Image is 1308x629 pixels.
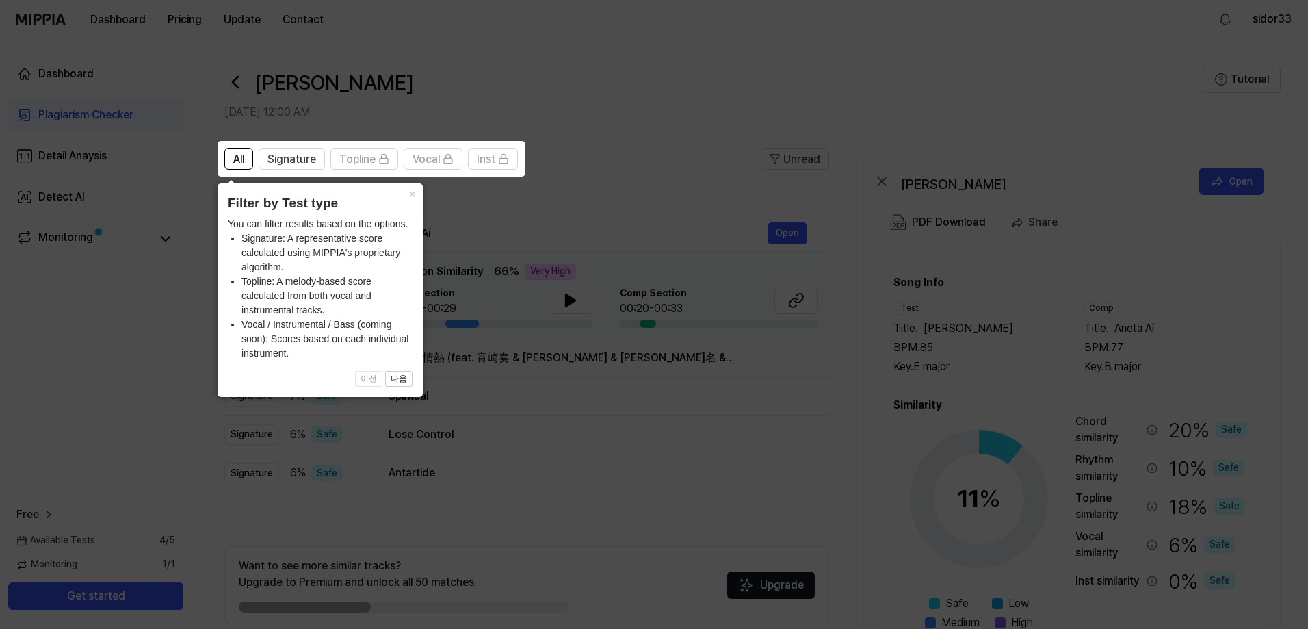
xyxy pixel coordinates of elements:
[228,217,413,361] div: You can filter results based on the options.
[241,274,413,318] li: Topline: A melody-based score calculated from both vocal and instrumental tracks.
[228,194,413,214] header: Filter by Test type
[267,151,316,168] span: Signature
[413,151,440,168] span: Vocal
[330,148,398,170] button: Topline
[339,151,376,168] span: Topline
[224,148,253,170] button: All
[468,148,518,170] button: Inst
[385,371,413,387] button: 다음
[477,151,495,168] span: Inst
[401,183,423,203] button: Close
[233,151,244,168] span: All
[241,318,413,361] li: Vocal / Instrumental / Bass (coming soon): Scores based on each individual instrument.
[259,148,325,170] button: Signature
[241,231,413,274] li: Signature: A representative score calculated using MIPPIA's proprietary algorithm.
[404,148,462,170] button: Vocal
